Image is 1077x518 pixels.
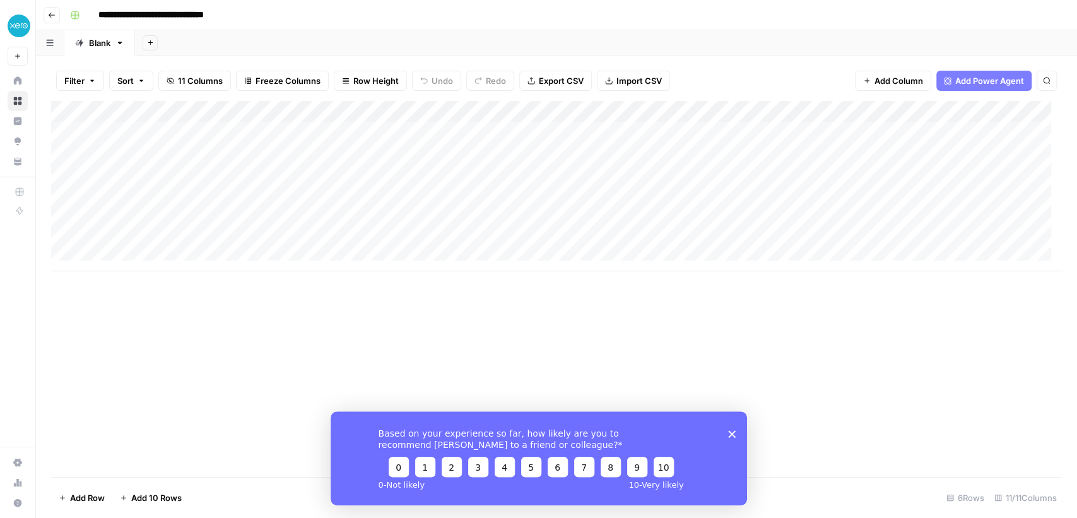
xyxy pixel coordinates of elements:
iframe: Survey from AirOps [331,411,747,505]
a: Browse [8,91,28,111]
a: Insights [8,111,28,131]
span: Freeze Columns [256,74,321,87]
div: 11/11 Columns [989,488,1062,508]
button: Add Power Agent [936,71,1032,91]
button: 11 Columns [158,71,231,91]
a: Your Data [8,151,28,172]
button: Help + Support [8,493,28,513]
span: Export CSV [539,74,584,87]
button: Import CSV [597,71,670,91]
span: Add Column [874,74,923,87]
button: Redo [466,71,514,91]
button: Add Row [51,488,112,508]
span: Sort [117,74,134,87]
button: Freeze Columns [236,71,329,91]
button: Row Height [334,71,407,91]
a: Blank [64,30,135,56]
a: Home [8,71,28,91]
button: Filter [56,71,104,91]
div: 6 Rows [941,488,989,508]
span: Undo [432,74,453,87]
img: XeroOps Logo [8,15,30,37]
button: Add 10 Rows [112,488,189,508]
span: Row Height [353,74,399,87]
span: Add Power Agent [955,74,1024,87]
span: Filter [64,74,85,87]
span: Add Row [70,492,105,504]
button: Add Column [855,71,931,91]
button: Undo [412,71,461,91]
a: Opportunities [8,131,28,151]
button: Sort [109,71,153,91]
div: Blank [89,37,110,49]
span: Redo [486,74,506,87]
a: Usage [8,473,28,493]
span: Add 10 Rows [131,492,182,504]
span: Import CSV [616,74,662,87]
a: Settings [8,452,28,473]
button: Workspace: XeroOps [8,10,28,42]
span: 11 Columns [178,74,223,87]
button: Export CSV [519,71,592,91]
